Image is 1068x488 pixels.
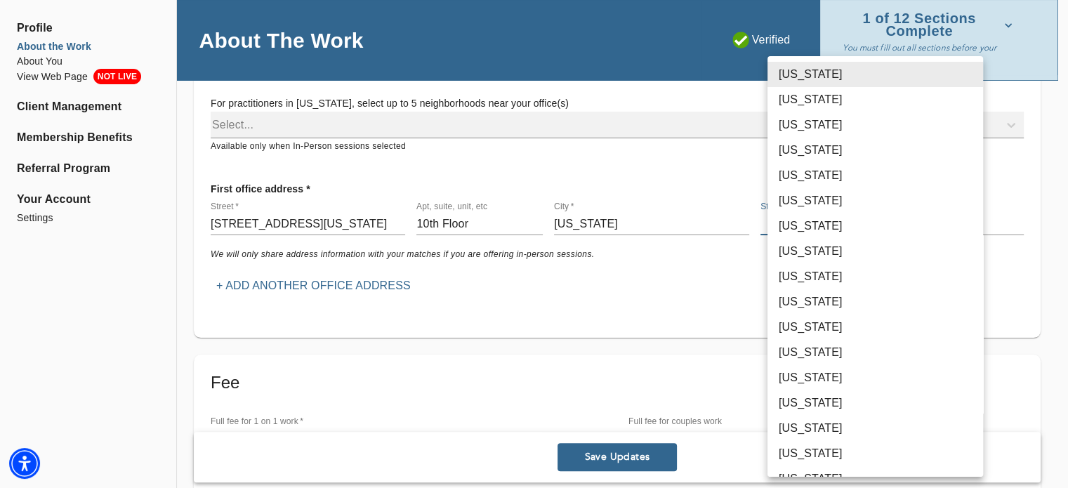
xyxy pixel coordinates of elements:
div: Accessibility Menu [9,448,40,479]
li: [US_STATE] [767,315,983,340]
li: [US_STATE] [767,264,983,289]
li: [US_STATE] [767,213,983,239]
li: [US_STATE] [767,441,983,466]
li: [US_STATE] [767,390,983,416]
li: [US_STATE] [767,340,983,365]
li: [US_STATE] [767,163,983,188]
li: [US_STATE] [767,87,983,112]
li: [US_STATE] [767,365,983,390]
li: [US_STATE] [767,289,983,315]
li: [US_STATE] [767,416,983,441]
li: [US_STATE] [767,112,983,138]
li: [US_STATE] [767,138,983,163]
li: [US_STATE] [767,62,983,87]
li: [US_STATE] [767,239,983,264]
li: [US_STATE] [767,188,983,213]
